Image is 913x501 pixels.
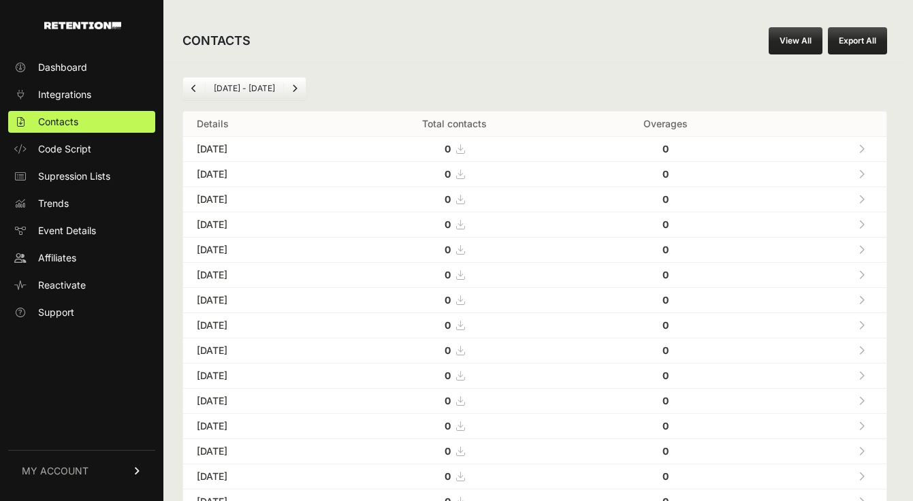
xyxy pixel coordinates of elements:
a: Trends [8,193,155,214]
a: Reactivate [8,274,155,296]
strong: 0 [445,269,451,280]
span: Support [38,306,74,319]
a: Event Details [8,220,155,242]
span: Reactivate [38,278,86,292]
strong: 0 [662,319,669,331]
span: Code Script [38,142,91,156]
strong: 0 [445,143,451,155]
span: MY ACCOUNT [22,464,89,478]
strong: 0 [445,219,451,230]
strong: 0 [445,244,451,255]
a: Affiliates [8,247,155,269]
td: [DATE] [183,439,336,464]
strong: 0 [662,269,669,280]
td: [DATE] [183,162,336,187]
a: View All [769,27,822,54]
a: Integrations [8,84,155,106]
img: Retention.com [44,22,121,29]
strong: 0 [662,168,669,180]
strong: 0 [662,219,669,230]
strong: 0 [662,244,669,255]
td: [DATE] [183,288,336,313]
strong: 0 [662,344,669,356]
td: [DATE] [183,137,336,162]
a: Dashboard [8,56,155,78]
button: Export All [828,27,887,54]
strong: 0 [445,370,451,381]
strong: 0 [445,470,451,482]
td: [DATE] [183,338,336,363]
span: Integrations [38,88,91,101]
strong: 0 [445,294,451,306]
strong: 0 [445,445,451,457]
span: Dashboard [38,61,87,74]
td: [DATE] [183,238,336,263]
td: [DATE] [183,263,336,288]
strong: 0 [445,395,451,406]
strong: 0 [445,344,451,356]
strong: 0 [662,193,669,205]
td: [DATE] [183,414,336,439]
li: [DATE] - [DATE] [205,83,283,94]
strong: 0 [662,445,669,457]
strong: 0 [445,319,451,331]
a: Supression Lists [8,165,155,187]
td: [DATE] [183,212,336,238]
strong: 0 [662,143,669,155]
th: Total contacts [336,112,574,137]
strong: 0 [662,395,669,406]
a: MY ACCOUNT [8,450,155,491]
strong: 0 [445,420,451,432]
strong: 0 [445,168,451,180]
strong: 0 [662,294,669,306]
th: Details [183,112,336,137]
a: Contacts [8,111,155,133]
strong: 0 [445,193,451,205]
td: [DATE] [183,464,336,489]
strong: 0 [662,470,669,482]
td: [DATE] [183,363,336,389]
th: Overages [573,112,758,137]
span: Supression Lists [38,169,110,183]
span: Trends [38,197,69,210]
span: Affiliates [38,251,76,265]
span: Event Details [38,224,96,238]
strong: 0 [662,370,669,381]
span: Contacts [38,115,78,129]
td: [DATE] [183,313,336,338]
a: Previous [183,78,205,99]
a: Next [284,78,306,99]
a: Support [8,302,155,323]
a: Code Script [8,138,155,160]
td: [DATE] [183,187,336,212]
h2: CONTACTS [182,31,251,50]
strong: 0 [662,420,669,432]
td: [DATE] [183,389,336,414]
